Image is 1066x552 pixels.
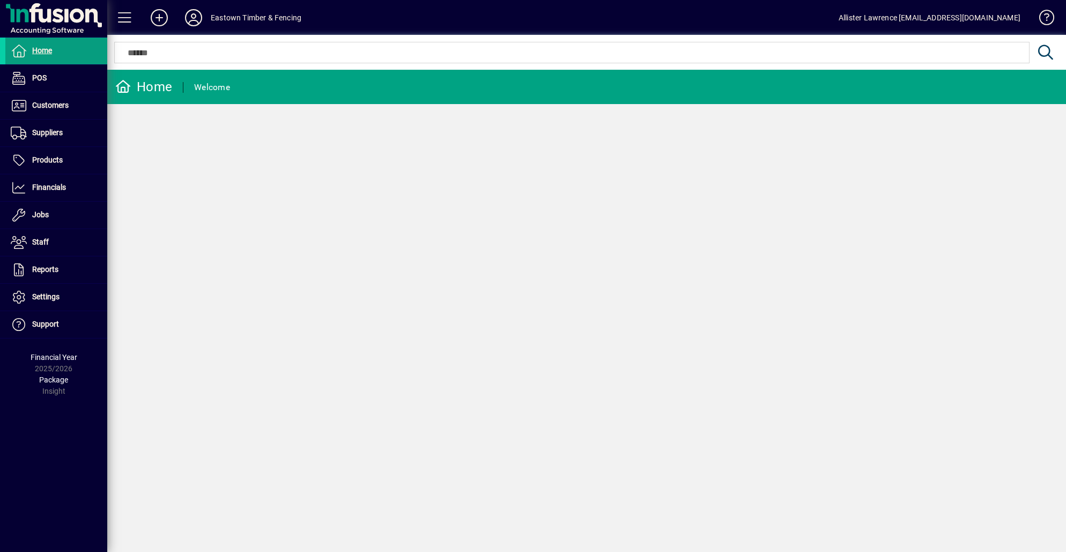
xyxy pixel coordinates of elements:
[176,8,211,27] button: Profile
[32,292,60,301] span: Settings
[32,101,69,109] span: Customers
[1031,2,1053,37] a: Knowledge Base
[31,353,77,362] span: Financial Year
[32,265,58,274] span: Reports
[32,183,66,192] span: Financials
[839,9,1020,26] div: Allister Lawrence [EMAIL_ADDRESS][DOMAIN_NAME]
[32,73,47,82] span: POS
[32,128,63,137] span: Suppliers
[32,238,49,246] span: Staff
[5,147,107,174] a: Products
[5,65,107,92] a: POS
[115,78,172,95] div: Home
[5,256,107,283] a: Reports
[5,284,107,311] a: Settings
[194,79,230,96] div: Welcome
[142,8,176,27] button: Add
[39,376,68,384] span: Package
[32,156,63,164] span: Products
[5,311,107,338] a: Support
[5,92,107,119] a: Customers
[5,174,107,201] a: Financials
[32,320,59,328] span: Support
[5,120,107,146] a: Suppliers
[32,46,52,55] span: Home
[32,210,49,219] span: Jobs
[211,9,301,26] div: Eastown Timber & Fencing
[5,229,107,256] a: Staff
[5,202,107,229] a: Jobs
